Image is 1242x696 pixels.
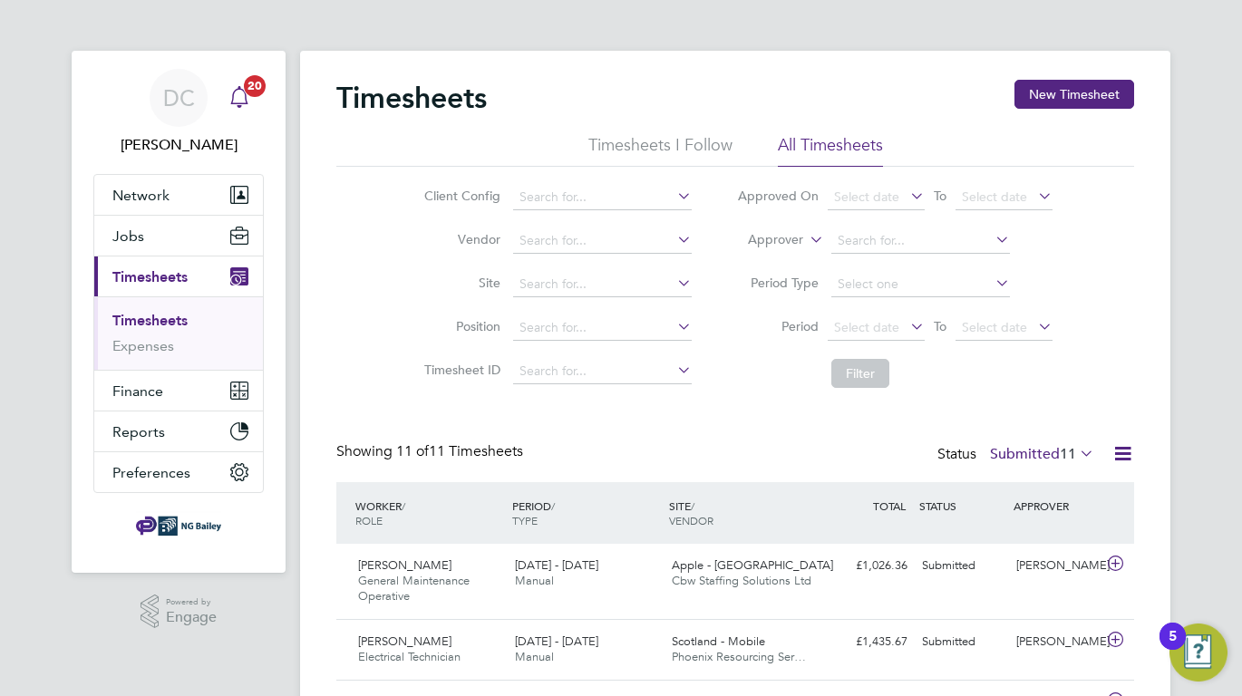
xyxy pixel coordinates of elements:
[672,649,806,664] span: Phoenix Resourcing Ser…
[513,185,692,210] input: Search for...
[244,75,266,97] span: 20
[513,359,692,384] input: Search for...
[915,489,1009,522] div: STATUS
[419,231,500,247] label: Vendor
[141,594,218,629] a: Powered byEngage
[672,573,811,588] span: Cbw Staffing Solutions Ltd
[551,498,555,513] span: /
[419,275,500,291] label: Site
[737,318,819,334] label: Period
[93,134,264,156] span: Danielle Cole
[336,80,487,116] h2: Timesheets
[94,175,263,215] button: Network
[515,633,598,649] span: [DATE] - [DATE]
[1169,623,1227,681] button: Open Resource Center, 5 new notifications
[94,452,263,492] button: Preferences
[831,272,1010,297] input: Select one
[94,296,263,370] div: Timesheets
[513,228,692,254] input: Search for...
[351,489,508,536] div: WORKER
[962,319,1027,335] span: Select date
[831,359,889,388] button: Filter
[355,513,383,527] span: ROLE
[722,231,803,249] label: Approver
[112,337,174,354] a: Expenses
[1009,551,1103,581] div: [PERSON_NAME]
[93,511,264,540] a: Go to home page
[737,275,819,291] label: Period Type
[93,69,264,156] a: DC[PERSON_NAME]
[396,442,429,460] span: 11 of
[358,633,451,649] span: [PERSON_NAME]
[1014,80,1134,109] button: New Timesheet
[112,187,170,204] span: Network
[94,216,263,256] button: Jobs
[94,371,263,411] button: Finance
[402,498,405,513] span: /
[672,633,765,649] span: Scotland - Mobile
[358,557,451,573] span: [PERSON_NAME]
[672,557,833,573] span: Apple - [GEOGRAPHIC_DATA]
[1009,627,1103,657] div: [PERSON_NAME]
[72,51,286,573] nav: Main navigation
[515,557,598,573] span: [DATE] - [DATE]
[691,498,694,513] span: /
[513,315,692,341] input: Search for...
[778,134,883,167] li: All Timesheets
[873,498,906,513] span: TOTAL
[419,362,500,378] label: Timesheet ID
[1009,489,1103,522] div: APPROVER
[515,573,554,588] span: Manual
[358,573,470,604] span: General Maintenance Operative
[669,513,713,527] span: VENDOR
[513,272,692,297] input: Search for...
[820,551,915,581] div: £1,026.36
[419,188,500,204] label: Client Config
[737,188,819,204] label: Approved On
[834,188,899,205] span: Select date
[1169,636,1177,660] div: 5
[915,551,1009,581] div: Submitted
[834,319,899,335] span: Select date
[419,318,500,334] label: Position
[396,442,523,460] span: 11 Timesheets
[515,649,554,664] span: Manual
[937,442,1098,468] div: Status
[665,489,821,536] div: SITE
[928,314,952,338] span: To
[112,227,144,245] span: Jobs
[962,188,1027,205] span: Select date
[336,442,527,461] div: Showing
[94,411,263,451] button: Reports
[928,184,952,208] span: To
[508,489,665,536] div: PERIOD
[112,423,165,440] span: Reports
[112,464,190,481] span: Preferences
[136,511,221,540] img: ngbailey-logo-retina.png
[820,627,915,657] div: £1,435.67
[166,594,217,610] span: Powered by
[588,134,733,167] li: Timesheets I Follow
[112,312,188,329] a: Timesheets
[112,382,163,400] span: Finance
[990,445,1094,463] label: Submitted
[163,86,195,110] span: DC
[831,228,1010,254] input: Search for...
[512,513,538,527] span: TYPE
[915,627,1009,657] div: Submitted
[166,610,217,625] span: Engage
[358,649,461,664] span: Electrical Technician
[94,256,263,296] button: Timesheets
[1060,445,1076,463] span: 11
[221,69,257,127] a: 20
[112,268,188,285] span: Timesheets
